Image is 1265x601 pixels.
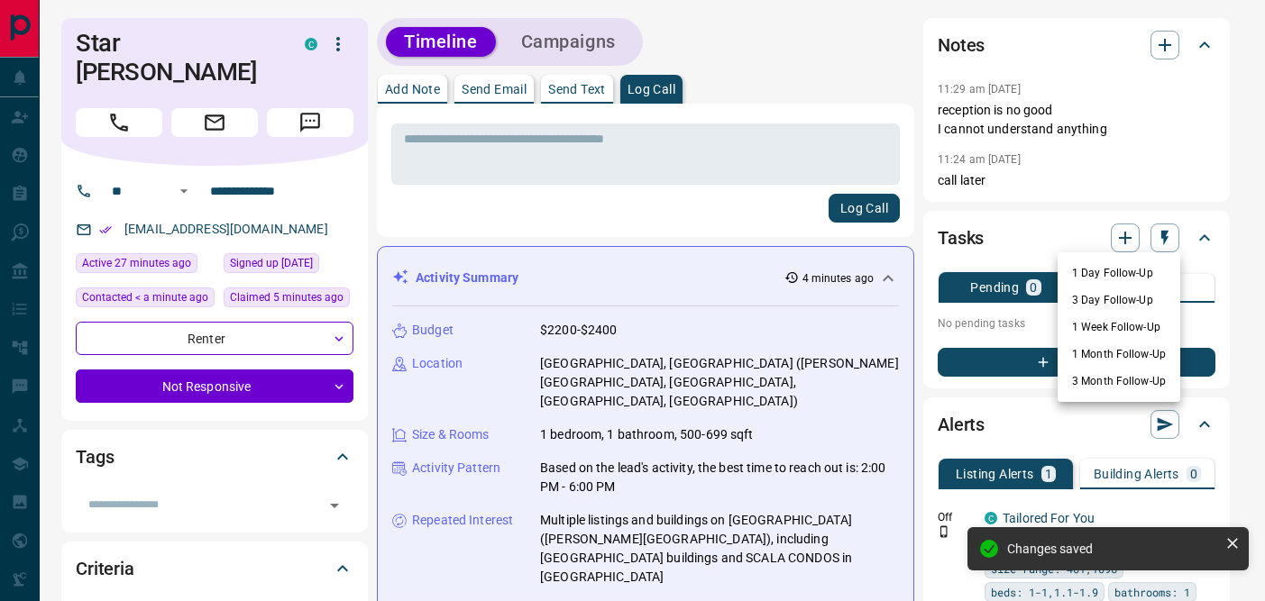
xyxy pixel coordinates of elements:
[1058,260,1180,287] li: 1 Day Follow-Up
[1058,368,1180,395] li: 3 Month Follow-Up
[1007,542,1218,556] div: Changes saved
[1058,287,1180,314] li: 3 Day Follow-Up
[1058,341,1180,368] li: 1 Month Follow-Up
[1058,314,1180,341] li: 1 Week Follow-Up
